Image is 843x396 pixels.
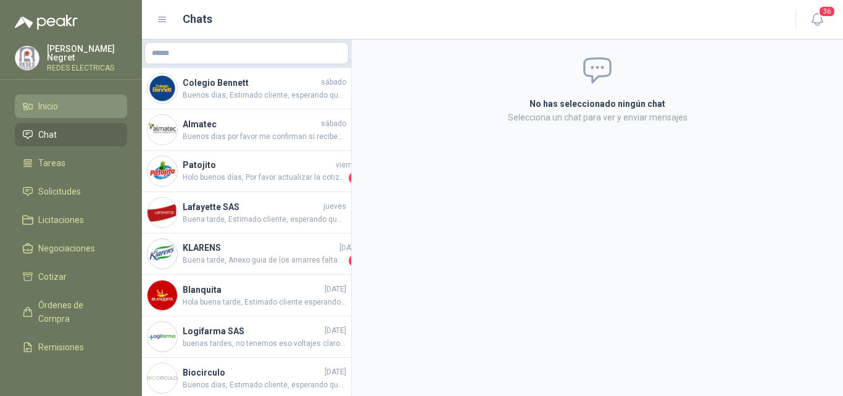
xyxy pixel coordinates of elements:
img: Company Logo [147,280,177,310]
a: Inicio [15,95,127,118]
span: [DATE] [339,242,361,254]
span: Inicio [38,99,58,113]
img: Company Logo [147,322,177,352]
a: Company LogoLogifarma SAS[DATE]buenas tardes, no tenemos eso voltajes claros aun, aceite [142,316,351,358]
a: Órdenes de Compra [15,293,127,331]
h4: Blanquita [183,283,322,297]
span: [DATE] [325,366,346,378]
h4: Almatec [183,117,318,131]
a: Licitaciones [15,208,127,232]
h2: No has seleccionado ningún chat [382,97,813,111]
span: viernes [336,159,361,171]
span: sábado [321,77,346,88]
span: [DATE] [325,325,346,337]
img: Company Logo [147,74,177,103]
a: Remisiones [15,335,127,359]
img: Company Logo [147,363,177,393]
h4: Colegio Bennett [183,76,318,90]
span: Cotizar [38,270,67,284]
span: Holo buenos días, Por favor actualizar la cotización [183,172,346,184]
img: Company Logo [147,156,177,186]
h1: Chats [183,11,212,28]
a: Solicitudes [15,180,127,203]
span: Buenos dias por favor me confirman si reciben material el día de hoy tengo al mensajero listo per... [183,131,346,143]
h4: Lafayette SAS [183,200,321,214]
span: Buenos dias, Estimado cliente, esperando que se encuentre bien, informo que los cables dúplex los... [183,90,346,101]
img: Company Logo [147,115,177,145]
span: buenas tardes, no tenemos eso voltajes claros aun, aceite [183,338,346,350]
h4: KLARENS [183,241,337,255]
span: Tareas [38,156,65,170]
span: Licitaciones [38,213,84,227]
span: [DATE] [325,284,346,295]
span: 1 [349,172,361,184]
img: Company Logo [147,198,177,227]
a: Company LogoPatojitoviernesHolo buenos días, Por favor actualizar la cotización1 [142,151,351,192]
h4: Patojito [183,158,333,172]
img: Company Logo [147,239,177,269]
img: Company Logo [15,46,39,70]
span: Solicitudes [38,185,81,198]
a: Tareas [15,151,127,175]
p: [PERSON_NAME] Negret [47,44,127,62]
span: 1 [349,255,361,267]
a: Company LogoLafayette SASjuevesBuena tarde, Estimado cliente, esperando que se encuentre bien, in... [142,192,351,234]
span: Negociaciones [38,242,95,255]
span: Órdenes de Compra [38,298,115,326]
span: Remisiones [38,340,84,354]
span: Buena tarde, Estimado cliente, esperando que se encuentre bien, informo que las cajas ya fueron e... [183,214,346,225]
a: Configuración [15,364,127,387]
a: Chat [15,123,127,146]
a: Company LogoBlanquita[DATE]Hola buena tarde, Estimado cliente esperando que se encuentre bien, re... [142,275,351,316]
a: Negociaciones [15,237,127,260]
span: Hola buena tarde, Estimado cliente esperando que se encuentre bien, revisando la solicitud me ind... [183,297,346,308]
p: Selecciona un chat para ver y enviar mensajes [382,111,813,124]
span: 36 [818,6,836,17]
img: Logo peakr [15,15,78,30]
p: REDES ELECTRICAS [47,64,127,72]
span: Chat [38,128,57,141]
a: Company LogoKLARENS[DATE]Buena tarde, Anexo guia de los amarres faltantes, me indican que se esta... [142,234,351,275]
h4: Biocirculo [183,366,322,379]
span: jueves [323,201,346,213]
span: sábado [321,118,346,130]
h4: Logifarma SAS [183,324,322,338]
span: Buena tarde, Anexo guia de los amarres faltantes, me indican que se esta entregando mañana. [183,255,346,267]
a: Cotizar [15,265,127,289]
span: Buenos dias, Estimado cliente, esperando que se encuentre bien, le informo que la referencia GC61... [183,379,346,391]
a: Company LogoAlmatecsábadoBuenos dias por favor me confirman si reciben material el día de hoy ten... [142,109,351,151]
button: 36 [806,9,828,31]
a: Company LogoColegio BennettsábadoBuenos dias, Estimado cliente, esperando que se encuentre bien, ... [142,68,351,109]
